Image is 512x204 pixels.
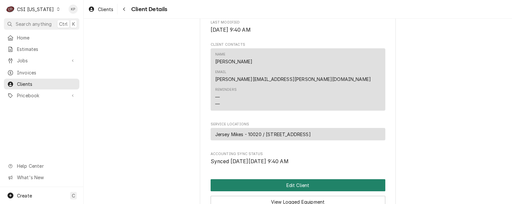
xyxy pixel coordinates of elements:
[17,92,66,99] span: Pricebook
[4,67,79,78] a: Invoices
[17,6,54,13] div: CSI [US_STATE]
[98,6,113,13] span: Clients
[215,52,226,57] div: Name
[72,192,75,199] span: C
[215,131,311,138] span: Jersey Mikes - 10020 / [STREET_ADDRESS]
[215,70,227,75] div: Email
[211,158,289,165] span: Synced [DATE][DATE] 9:40 AM
[4,161,79,171] a: Go to Help Center
[4,172,79,183] a: Go to What's New
[211,48,385,114] div: Client Contacts List
[215,58,253,65] div: [PERSON_NAME]
[4,32,79,43] a: Home
[211,48,385,111] div: Contact
[17,193,32,198] span: Create
[17,57,66,64] span: Jobs
[215,94,220,101] div: —
[69,5,78,14] div: Kym Parson's Avatar
[215,76,371,82] a: [PERSON_NAME][EMAIL_ADDRESS][PERSON_NAME][DOMAIN_NAME]
[4,44,79,55] a: Estimates
[4,90,79,101] a: Go to Pricebook
[129,5,167,14] span: Client Details
[211,27,251,33] span: [DATE] 9:40 AM
[215,70,371,83] div: Email
[211,151,385,165] div: Accounting Sync Status
[211,42,385,47] span: Client Contacts
[69,5,78,14] div: KP
[211,128,385,143] div: Service Locations List
[211,179,385,191] button: Edit Client
[211,128,385,141] div: Service Location
[17,69,76,76] span: Invoices
[6,5,15,14] div: C
[119,4,129,14] button: Navigate back
[211,122,385,144] div: Service Locations
[17,174,75,181] span: What's New
[17,34,76,41] span: Home
[211,20,385,34] div: Last Modified
[4,55,79,66] a: Go to Jobs
[211,26,385,34] span: Last Modified
[6,5,15,14] div: CSI Kentucky's Avatar
[211,20,385,25] span: Last Modified
[17,81,76,87] span: Clients
[211,122,385,127] span: Service Locations
[215,87,237,92] div: Reminders
[215,87,237,107] div: Reminders
[17,163,75,169] span: Help Center
[215,52,253,65] div: Name
[17,46,76,53] span: Estimates
[4,79,79,89] a: Clients
[86,4,116,15] a: Clients
[72,21,75,27] span: K
[16,21,52,27] span: Search anything
[4,18,79,30] button: Search anythingCtrlK
[215,101,220,107] div: —
[211,42,385,114] div: Client Contacts
[211,179,385,191] div: Button Group Row
[59,21,68,27] span: Ctrl
[211,151,385,157] span: Accounting Sync Status
[211,158,385,165] span: Accounting Sync Status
